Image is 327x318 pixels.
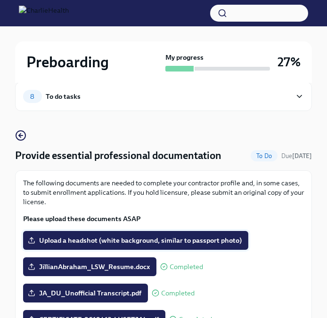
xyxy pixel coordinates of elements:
strong: Please upload these documents ASAP [23,215,140,223]
span: Due [281,152,312,159]
label: Upload a headshot (white background, similar to passport photo) [23,231,248,250]
span: To Do [251,152,278,159]
span: 8 [25,93,40,100]
h3: 27% [278,54,301,71]
span: JA_DU_Unofficial Transcript.pdf [30,288,141,298]
strong: [DATE] [292,152,312,159]
span: Completed [161,290,195,297]
span: Completed [170,263,203,270]
p: The following documents are needed to complete your contractor profile and, in some cases, to sub... [23,178,304,207]
span: August 11th, 2025 07:00 [281,151,312,160]
label: JillianAbraham_LSW_Resume.docx [23,257,156,276]
h2: Preboarding [26,53,109,72]
span: Upload a headshot (white background, similar to passport photo) [30,236,242,245]
label: JA_DU_Unofficial Transcript.pdf [23,284,148,302]
span: JillianAbraham_LSW_Resume.docx [30,262,150,271]
h4: Provide essential professional documentation [15,149,221,163]
strong: My progress [165,53,204,62]
div: To do tasks [46,91,81,102]
img: CharlieHealth [19,6,69,21]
